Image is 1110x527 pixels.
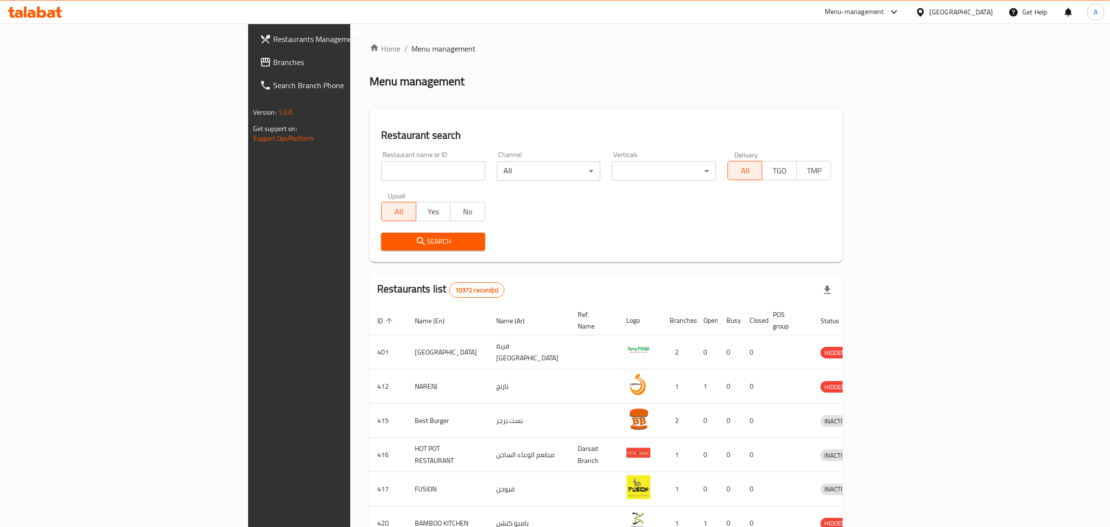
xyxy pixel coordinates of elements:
span: 10372 record(s) [449,286,504,295]
label: Upsell [388,192,406,199]
button: Yes [416,202,451,221]
div: Menu-management [825,6,884,18]
a: Search Branch Phone [252,74,434,97]
span: TMP [801,164,828,178]
span: Yes [420,205,447,219]
img: FUSION [626,475,650,499]
div: ​ [612,161,716,181]
span: Status [820,315,852,327]
div: INACTIVE [820,415,853,427]
td: 1 [662,438,696,472]
img: HOT POT RESTAURANT [626,441,650,465]
span: Get support on: [253,122,297,135]
button: TMP [796,161,832,180]
td: بست برجر [489,404,570,438]
td: قرية [GEOGRAPHIC_DATA] [489,335,570,369]
label: Delivery [734,151,758,158]
div: [GEOGRAPHIC_DATA] [929,7,993,17]
td: 0 [742,335,765,369]
span: 1.0.0 [278,106,293,119]
a: Support.OpsPlatform [253,132,314,145]
span: All [732,164,759,178]
th: Logo [619,306,662,335]
span: Version: [253,106,277,119]
a: Restaurants Management [252,27,434,51]
td: نارنج [489,369,570,404]
img: Spicy Village [626,338,650,362]
span: HIDDEN [820,347,849,358]
div: Total records count [449,282,504,298]
span: All [385,205,412,219]
td: 2 [662,404,696,438]
td: فيوجن [489,472,570,506]
span: INACTIVE [820,416,853,427]
div: INACTIVE [820,449,853,461]
td: 0 [719,438,742,472]
td: 0 [719,404,742,438]
th: Busy [719,306,742,335]
td: 0 [696,472,719,506]
a: Branches [252,51,434,74]
span: ID [377,315,396,327]
h2: Restaurant search [381,128,831,143]
h2: Restaurants list [377,282,504,298]
td: 0 [742,472,765,506]
span: Menu management [411,43,476,54]
td: [GEOGRAPHIC_DATA] [407,335,489,369]
td: 0 [696,404,719,438]
span: INACTIVE [820,450,853,461]
button: Search [381,233,485,250]
td: 0 [742,404,765,438]
span: Search Branch Phone [273,79,426,91]
span: No [454,205,481,219]
button: TGO [762,161,797,180]
td: 1 [662,369,696,404]
span: Name (Ar) [496,315,537,327]
span: Restaurants Management [273,33,426,45]
span: HIDDEN [820,382,849,393]
td: 0 [742,438,765,472]
td: FUSION [407,472,489,506]
button: All [381,202,416,221]
div: All [497,161,601,181]
td: 0 [696,438,719,472]
th: Closed [742,306,765,335]
span: A [1094,7,1097,17]
img: Best Burger [626,407,650,431]
th: Open [696,306,719,335]
img: NARENJ [626,372,650,396]
td: 0 [719,472,742,506]
td: NARENJ [407,369,489,404]
td: 0 [719,335,742,369]
span: Branches [273,56,426,68]
div: Export file [816,278,839,302]
span: Name (En) [415,315,457,327]
span: Ref. Name [578,309,607,332]
span: Search [389,236,477,248]
td: 0 [696,335,719,369]
span: POS group [773,309,801,332]
td: 2 [662,335,696,369]
button: All [727,161,763,180]
th: Branches [662,306,696,335]
td: Darsait Branch [570,438,619,472]
td: HOT POT RESTAURANT [407,438,489,472]
td: 0 [719,369,742,404]
input: Search for restaurant name or ID.. [381,161,485,181]
td: 0 [742,369,765,404]
span: INACTIVE [820,484,853,495]
td: مطعم الوعاء الساخن [489,438,570,472]
td: 1 [696,369,719,404]
nav: breadcrumb [370,43,843,54]
button: No [450,202,485,221]
td: Best Burger [407,404,489,438]
td: 1 [662,472,696,506]
span: TGO [766,164,793,178]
